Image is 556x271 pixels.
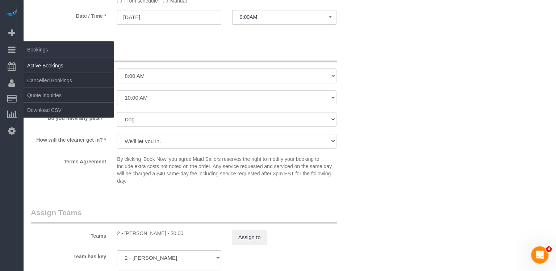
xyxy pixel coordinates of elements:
a: Active Bookings [24,58,114,73]
label: Terms Agreement [25,155,112,165]
iframe: Intercom live chat [531,246,549,264]
p: By clicking 'Book Now' you agree Maid Sailors reserves the right to modify your booking to includ... [117,155,336,184]
label: Teams [25,230,112,239]
a: Download CSV [24,103,114,117]
button: Assign to [232,230,267,245]
legend: Assign Teams [31,207,337,224]
img: Automaid Logo [4,7,19,17]
span: 9:00AM [240,14,329,20]
label: Team has key [25,250,112,260]
span: Bookings [24,41,114,58]
input: MM/DD/YYYY [117,10,221,25]
label: Date / Time * [25,10,112,20]
a: Cancelled Bookings [24,73,114,88]
div: 0 hours x $17.00/hour [117,230,221,237]
a: Quote Inquiries [24,88,114,103]
span: 4 [546,246,552,252]
label: How will the cleaner get in? * [25,134,112,143]
ul: Bookings [24,58,114,118]
legend: Custom Fields [31,46,337,62]
button: 9:00AM [232,10,336,25]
